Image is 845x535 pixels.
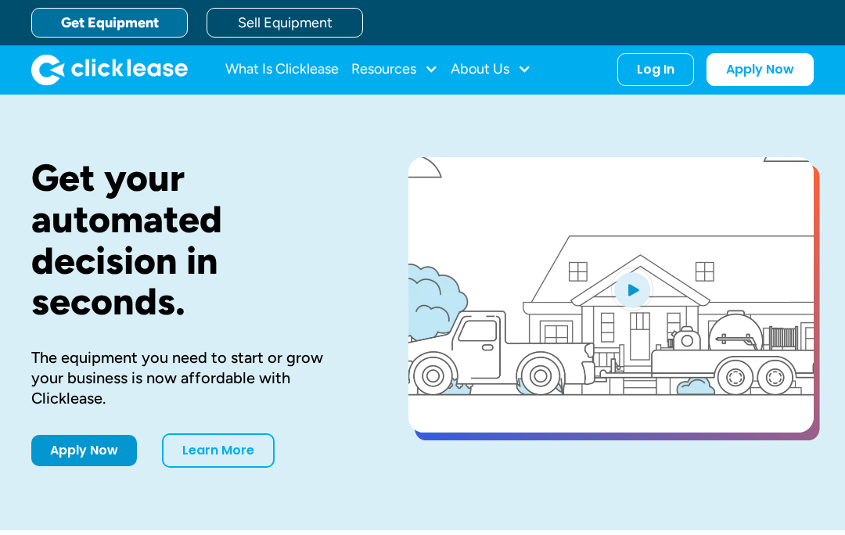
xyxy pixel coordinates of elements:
[408,157,814,433] a: open lightbox
[31,347,358,408] div: The equipment you need to start or grow your business is now affordable with Clicklease.
[351,54,438,85] div: Resources
[637,62,674,77] div: Log In
[31,54,188,85] a: home
[31,8,188,38] a: Get Equipment
[31,157,358,322] h1: Get your automated decision in seconds.
[611,267,653,311] img: Blue play button logo on a light blue circular background
[207,8,363,38] a: Sell Equipment
[707,53,814,86] a: Apply Now
[225,54,339,85] a: What Is Clicklease
[31,54,188,85] img: Clicklease logo
[162,433,275,468] a: Learn More
[31,435,137,466] a: Apply Now
[451,54,531,85] div: About Us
